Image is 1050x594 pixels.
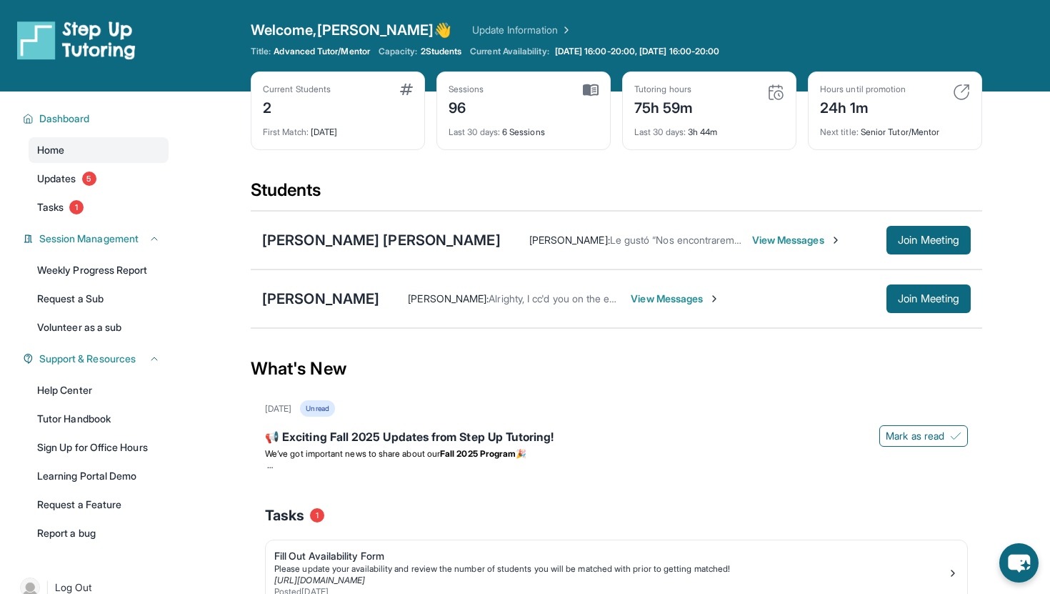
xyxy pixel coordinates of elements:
span: Join Meeting [898,294,959,303]
span: 1 [69,200,84,214]
div: [PERSON_NAME] [262,289,379,309]
div: 3h 44m [634,118,784,138]
span: First Match : [263,127,309,137]
a: Update Information [472,23,572,37]
span: [DATE] 16:00-20:00, [DATE] 16:00-20:00 [555,46,720,57]
div: 6 Sessions [449,118,599,138]
a: Request a Sub [29,286,169,312]
a: Request a Feature [29,492,169,518]
span: We’ve got important news to share about our [265,448,440,459]
span: [PERSON_NAME] : [408,292,489,305]
a: [URL][DOMAIN_NAME] [274,575,365,585]
a: Weekly Progress Report [29,257,169,283]
span: Title: [251,46,271,57]
div: What's New [251,337,982,400]
div: Current Students [263,84,331,95]
span: Le gustó “Nos encontraremos hoy de 4:30 a 6 p.m.” [610,234,844,246]
span: Next title : [820,127,859,137]
img: Mark as read [950,430,961,442]
span: View Messages [631,292,720,306]
img: card [953,84,970,101]
div: [DATE] [263,118,413,138]
span: Mark as read [886,429,944,443]
span: Last 30 days : [449,127,500,137]
a: Sign Up for Office Hours [29,435,169,460]
a: Tasks1 [29,194,169,220]
a: Help Center [29,377,169,403]
span: Advanced Tutor/Mentor [274,46,369,57]
strong: Fall 2025 Program [440,448,516,459]
span: [PERSON_NAME] : [529,234,610,246]
div: Unread [300,400,334,417]
img: Chevron-Right [830,234,841,246]
div: Hours until promotion [820,84,906,95]
span: Support & Resources [39,352,136,366]
button: Session Management [34,232,160,246]
span: View Messages [752,233,841,247]
span: Last 30 days : [634,127,686,137]
span: Current Availability: [470,46,549,57]
button: Mark as read [879,425,968,447]
a: Volunteer as a sub [29,315,169,340]
img: card [400,84,413,95]
img: Chevron Right [558,23,572,37]
div: 📢 Exciting Fall 2025 Updates from Step Up Tutoring! [265,428,968,448]
a: Learning Portal Demo [29,463,169,489]
div: 2 [263,95,331,118]
img: card [767,84,784,101]
span: Session Management [39,232,139,246]
img: card [583,84,599,96]
div: 24h 1m [820,95,906,118]
div: Fill Out Availability Form [274,549,947,563]
span: Dashboard [39,112,90,126]
a: Home [29,137,169,163]
img: Chevron-Right [709,293,720,305]
button: Support & Resources [34,352,160,366]
span: Capacity: [379,46,418,57]
div: Tutoring hours [634,84,694,95]
span: Updates [37,172,76,186]
div: 96 [449,95,484,118]
span: Welcome, [PERSON_NAME] 👋 [251,20,452,40]
div: [DATE] [265,403,291,415]
span: 1 [310,508,324,523]
div: Senior Tutor/Mentor [820,118,970,138]
div: 75h 59m [634,95,694,118]
a: Tutor Handbook [29,406,169,432]
a: [DATE] 16:00-20:00, [DATE] 16:00-20:00 [552,46,723,57]
div: [PERSON_NAME] [PERSON_NAME] [262,230,501,250]
span: Home [37,143,64,157]
span: Join Meeting [898,236,959,244]
div: Please update your availability and review the number of students you will be matched with prior ... [274,563,947,575]
span: 2 Students [421,46,462,57]
div: Students [251,179,982,210]
button: Dashboard [34,112,160,126]
span: 5 [82,172,96,186]
span: 🎉 [516,448,526,459]
a: Updates5 [29,166,169,192]
img: logo [17,20,136,60]
span: Tasks [265,505,304,525]
button: Join Meeting [886,226,971,254]
span: Tasks [37,200,64,214]
button: chat-button [999,543,1039,583]
a: Report a bug [29,520,169,546]
button: Join Meeting [886,284,971,313]
div: Sessions [449,84,484,95]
